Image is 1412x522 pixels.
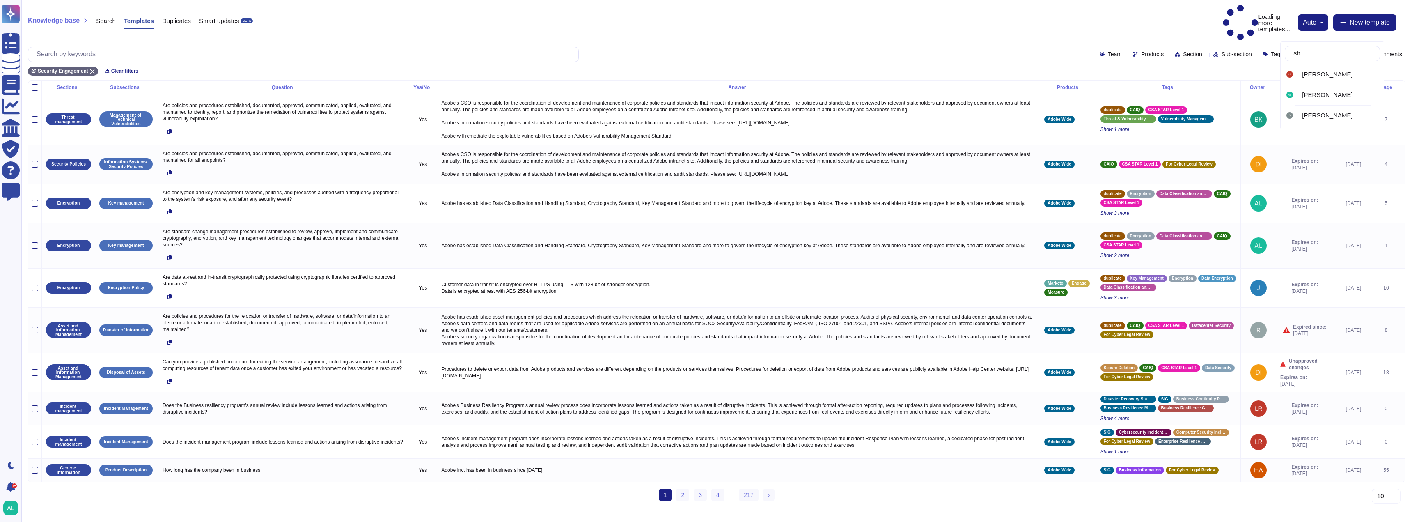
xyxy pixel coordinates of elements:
[96,18,116,24] span: Search
[1130,234,1151,238] span: Encryption
[241,18,252,23] div: BETA
[1250,462,1267,478] img: user
[49,324,88,337] p: Asset and Information Management
[1161,397,1168,401] span: SIG
[1104,201,1139,205] span: CSA STAR Level 1
[1104,406,1153,410] span: Business Resilience Metrics
[1378,116,1395,123] div: 7
[1271,51,1284,57] span: Tags
[676,489,689,501] a: 2
[1104,324,1122,328] span: duplicate
[1374,51,1402,57] span: Comments
[1104,375,1150,379] span: For Cyber Legal Review
[38,69,88,74] span: Security Engagement
[99,85,154,90] div: Subsections
[739,489,758,501] a: 217
[1217,234,1227,238] span: CAIQ
[1378,369,1395,376] div: 18
[1205,366,1231,370] span: Data Security
[160,85,406,90] div: Question
[57,201,80,205] p: Encryption
[1378,85,1395,90] div: Usage
[49,115,88,124] p: Threat management
[1223,5,1294,41] p: Loading more templates...
[1100,85,1237,90] div: Tags
[1302,71,1377,78] div: Louis Rush
[1291,203,1318,210] span: [DATE]
[108,243,144,248] p: Key management
[1291,158,1318,164] span: Expires on:
[1336,242,1371,249] div: [DATE]
[413,405,432,412] p: Yes
[1100,126,1237,133] span: Show 1 more
[1148,324,1184,328] span: CSA STAR Level 1
[1104,397,1153,401] span: Disaster Recovery Standard
[102,113,150,126] p: Management of Technical Vulnerabilities
[1048,468,1071,472] span: Adobe Wide
[1161,117,1210,121] span: Vulnerability Management
[1289,46,1380,61] input: Search by keywords
[1285,65,1380,84] div: Louis Rush
[105,468,147,472] p: Product Description
[413,200,432,207] p: Yes
[1161,366,1197,370] span: CSA STAR Level 1
[1048,370,1071,375] span: Adobe Wide
[1250,364,1267,381] img: user
[1250,400,1267,417] img: user
[57,243,80,248] p: Encryption
[1285,90,1299,100] div: Shun Almon
[439,312,1037,349] p: Adobe has established asset management policies and procedures which address the relocation or tr...
[439,85,1037,90] div: Answer
[413,85,432,90] div: Yes/No
[1250,156,1267,172] img: user
[439,364,1037,381] p: Procedures to delete or export data from Adobe products and services are different depending on t...
[439,240,1037,251] p: Adobe has established Data Classification and Handling Standard, Cryptography Standard, Key Manag...
[1303,19,1323,26] button: auto
[1378,327,1395,333] div: 8
[1048,117,1071,122] span: Adobe Wide
[49,366,88,379] p: Asset and Information Management
[729,489,735,502] div: ...
[1333,14,1396,31] button: New template
[57,285,80,290] p: Encryption
[49,404,88,413] p: Incident management
[160,100,406,124] p: Are policies and procedures established, documented, approved, communicated, applied, evaluated, ...
[1143,366,1153,370] span: CAIQ
[1122,162,1158,166] span: CSA STAR Level 1
[1302,91,1377,99] div: Shun Almon
[1130,108,1140,112] span: CAIQ
[1104,192,1122,196] span: duplicate
[439,279,1037,297] p: Customer data in transit is encrypted over HTTPS using TLS with 128 bit or stronger encryption. D...
[199,18,239,24] span: Smart updates
[49,437,88,446] p: Incident management
[1176,397,1226,401] span: Business Continuity Policy
[1104,234,1122,238] span: duplicate
[1104,333,1150,337] span: For Cyber Legal Review
[413,116,432,123] p: Yes
[160,272,406,289] p: Are data at-rest and in-transit cryptographically protected using cryptographic libraries certifi...
[1104,285,1153,290] span: Data Classification and Handling Standard
[711,489,724,501] a: 4
[1166,162,1212,166] span: For Cyber Legal Review
[1217,192,1227,196] span: CAIQ
[1244,85,1273,90] div: Owner
[1378,285,1395,291] div: 10
[1303,19,1316,26] span: auto
[1291,197,1318,203] span: Expires on:
[413,242,432,249] p: Yes
[1104,117,1153,121] span: Threat & Vulnerability Management
[1336,439,1371,445] div: [DATE]
[104,406,148,411] p: Incident Management
[1048,162,1071,166] span: Adobe Wide
[1104,243,1139,247] span: CSA STAR Level 1
[1160,192,1209,196] span: Data Classification and Handling Standard
[1289,358,1329,371] span: Unapproved changes
[1336,369,1371,376] div: [DATE]
[1286,71,1293,78] img: user
[1291,164,1318,171] span: [DATE]
[1048,201,1071,205] span: Adobe Wide
[439,198,1037,209] p: Adobe has established Data Classification and Handling Standard, Cryptography Standard, Key Manag...
[1161,406,1210,410] span: Business Resilience Governance
[1293,324,1327,330] span: Expired since:
[1250,111,1267,128] img: user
